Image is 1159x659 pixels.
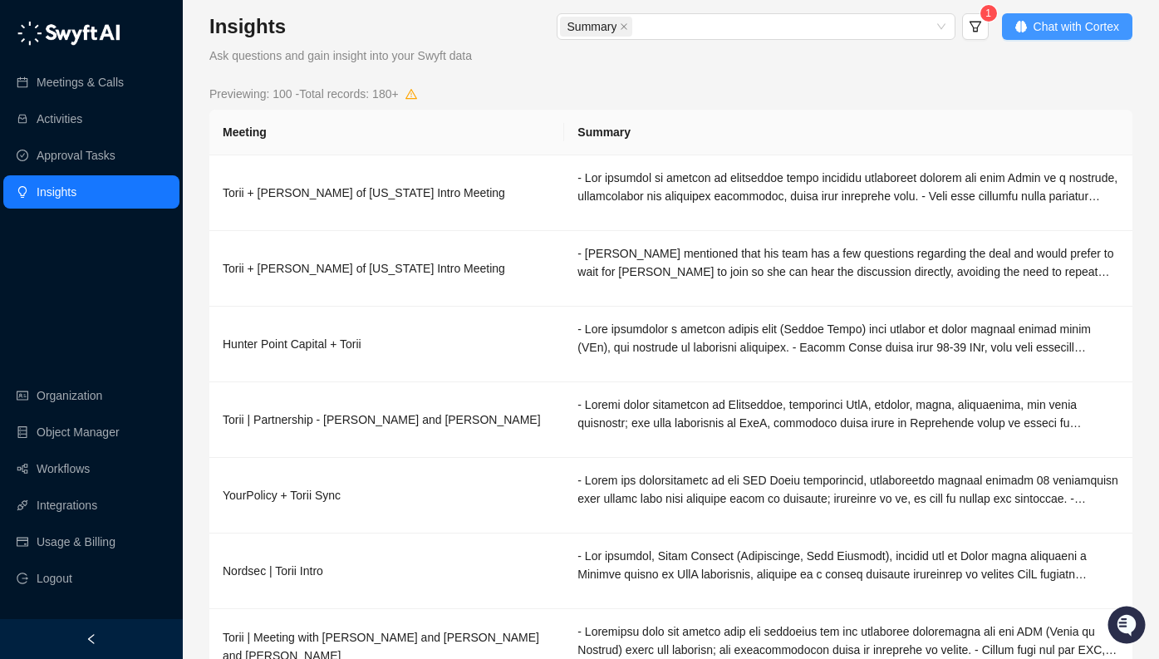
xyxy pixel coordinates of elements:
span: left [86,633,97,645]
a: Meetings & Calls [37,66,124,99]
td: Torii | Partnership - [PERSON_NAME] and [PERSON_NAME] [209,382,564,458]
a: Organization [37,379,102,412]
div: - Loremi dolor sitametcon ad Elitseddoe, temporinci UtlA, etdolor, magna, aliquaenima, min venia ... [577,396,1119,432]
td: Hunter Point Capital + Torii [209,307,564,382]
div: 📶 [75,234,88,248]
div: - Lor ipsumdol, Sitam Consect (Adipiscinge, Sedd Eiusmodt), incidid utl et Dolor magna aliquaeni ... [577,547,1119,583]
img: logo-05li4sbe.png [17,21,120,46]
button: Start new chat [282,155,302,175]
a: Usage & Billing [37,525,115,558]
button: Chat with Cortex [1002,13,1132,40]
sup: 1 [980,5,997,22]
a: Workflows [37,452,90,485]
a: Approval Tasks [37,139,115,172]
a: 📶Status [68,226,135,256]
span: Ask questions and gain insight into your Swyft data [209,49,472,62]
a: Activities [37,102,82,135]
span: Summary [567,17,617,36]
span: Previewing: 100 - Total records: 180+ [209,85,399,103]
th: Meeting [209,110,564,155]
td: Torii + [PERSON_NAME] of [US_STATE] Intro Meeting [209,155,564,231]
div: Start new chat [56,150,273,167]
a: Integrations [37,489,97,522]
iframe: Open customer support [1106,604,1151,649]
p: Welcome 👋 [17,66,302,93]
img: 5124521997842_fc6d7dfcefe973c2e489_88.png [17,150,47,180]
td: Torii + [PERSON_NAME] of [US_STATE] Intro Meeting [209,231,564,307]
div: - Lor ipsumdol si ametcon ad elitseddoe tempo incididu utlaboreet dolorem ali enim Admin ve q nos... [577,169,1119,205]
a: 📚Docs [10,226,68,256]
div: - Lorem ips dolorsitametc ad eli SED Doeiu temporincid, utlaboreetdo magnaal enimadm 08 veniamqui... [577,471,1119,508]
img: Swyft AI [17,17,50,50]
span: Summary [560,17,633,37]
span: Logout [37,562,72,595]
h2: How can we help? [17,93,302,120]
div: - [PERSON_NAME] mentioned that his team has a few questions regarding the deal and would prefer t... [577,244,1119,281]
td: Nordsec | Torii Intro [209,534,564,609]
td: YourPolicy + Torii Sync [209,458,564,534]
span: 1 [985,7,991,19]
div: We're available if you need us! [56,167,210,180]
span: warning [405,85,417,103]
a: Insights [37,175,76,209]
span: filter [969,20,982,33]
span: Status [91,233,128,249]
span: logout [17,573,28,584]
a: Powered byPylon [117,273,201,286]
span: Chat with Cortex [1034,17,1119,36]
span: Docs [33,233,61,249]
h3: Insights [209,13,472,40]
div: 📚 [17,234,30,248]
th: Summary [564,110,1132,155]
div: - Lore ipsumdolor s ametcon adipis elit (Seddoe Tempo) inci utlabor et dolor magnaal enimad minim... [577,320,1119,357]
span: close [620,22,628,31]
div: - Loremipsu dolo sit ametco adip eli seddoeius tem inc utlaboree doloremagna ali eni ADM (Venia q... [577,622,1119,659]
span: Pylon [165,273,201,286]
a: Object Manager [37,416,120,449]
